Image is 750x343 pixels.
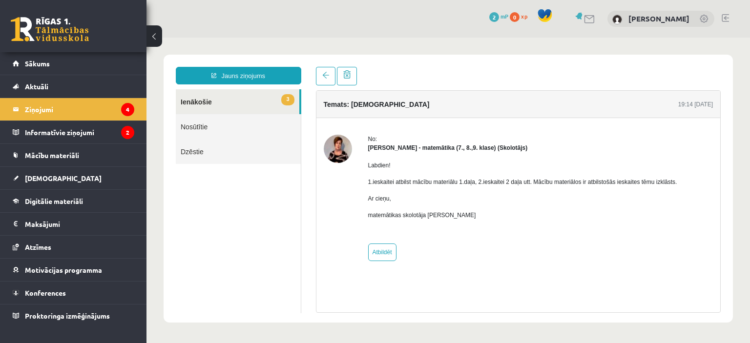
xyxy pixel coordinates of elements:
[13,282,134,304] a: Konferences
[25,288,66,297] span: Konferences
[177,63,283,71] h4: Temats: [DEMOGRAPHIC_DATA]
[13,190,134,212] a: Digitālie materiāli
[29,29,155,47] a: Jauns ziņojums
[25,151,79,160] span: Mācību materiāli
[612,15,622,24] img: Daniels Fēliks Baumanis
[25,197,83,205] span: Digitālie materiāli
[13,144,134,166] a: Mācību materiāli
[13,98,134,121] a: Ziņojumi4
[29,52,153,77] a: 3Ienākošie
[13,167,134,189] a: [DEMOGRAPHIC_DATA]
[500,12,508,20] span: mP
[222,123,531,132] p: Labdien!
[13,75,134,98] a: Aktuāli
[489,12,499,22] span: 2
[489,12,508,20] a: 2 mP
[135,57,147,68] span: 3
[25,59,50,68] span: Sākums
[121,126,134,139] i: 2
[11,17,89,41] a: Rīgas 1. Tālmācības vidusskola
[13,52,134,75] a: Sākums
[29,77,154,101] a: Nosūtītie
[521,12,527,20] span: xp
[121,103,134,116] i: 4
[13,304,134,327] a: Proktoringa izmēģinājums
[13,213,134,235] a: Maksājumi
[13,121,134,143] a: Informatīvie ziņojumi2
[25,174,102,182] span: [DEMOGRAPHIC_DATA]
[25,98,134,121] legend: Ziņojumi
[13,259,134,281] a: Motivācijas programma
[628,14,689,23] a: [PERSON_NAME]
[29,101,154,126] a: Dzēstie
[222,206,250,223] a: Atbildēt
[25,213,134,235] legend: Maksājumi
[25,82,48,91] span: Aktuāli
[222,97,531,106] div: No:
[510,12,520,22] span: 0
[25,311,110,320] span: Proktoringa izmēģinājums
[222,173,531,182] p: matemātikas skolotāja [PERSON_NAME]
[13,236,134,258] a: Atzīmes
[177,97,206,125] img: Irēna Roze - matemātika (7., 8.,9. klase)
[222,107,381,114] strong: [PERSON_NAME] - matemātika (7., 8.,9. klase) (Skolotājs)
[510,12,532,20] a: 0 xp
[222,140,531,149] p: 1.ieskaitei atbilst mācību materiālu 1.daļa, 2.ieskaitei 2 daļa utt. Mācību materiālos ir atbilst...
[25,121,134,143] legend: Informatīvie ziņojumi
[25,265,102,274] span: Motivācijas programma
[222,157,531,165] p: Ar cieņu,
[25,242,51,251] span: Atzīmes
[532,62,566,71] div: 19:14 [DATE]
